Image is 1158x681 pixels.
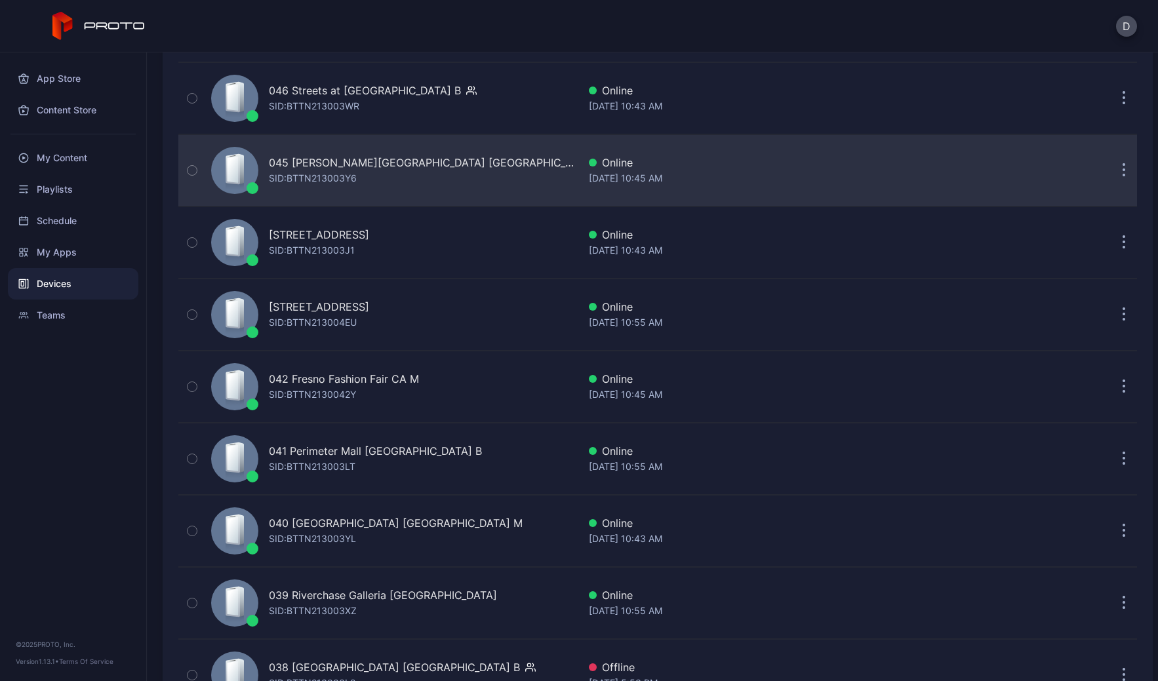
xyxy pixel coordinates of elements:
[589,459,972,475] div: [DATE] 10:55 AM
[8,142,138,174] a: My Content
[589,83,972,98] div: Online
[269,531,356,547] div: SID: BTTN213003YL
[269,170,357,186] div: SID: BTTN213003Y6
[269,443,482,459] div: 041 Perimeter Mall [GEOGRAPHIC_DATA] B
[269,587,497,603] div: 039 Riverchase Galleria [GEOGRAPHIC_DATA]
[589,443,972,459] div: Online
[589,387,972,402] div: [DATE] 10:45 AM
[589,299,972,315] div: Online
[269,315,357,330] div: SID: BTTN213004EU
[8,63,138,94] a: App Store
[269,299,369,315] div: [STREET_ADDRESS]
[8,268,138,300] a: Devices
[59,657,113,665] a: Terms Of Service
[269,98,359,114] div: SID: BTTN213003WR
[8,237,138,268] a: My Apps
[16,657,59,665] span: Version 1.13.1 •
[16,639,130,650] div: © 2025 PROTO, Inc.
[589,170,972,186] div: [DATE] 10:45 AM
[589,315,972,330] div: [DATE] 10:55 AM
[269,83,461,98] div: 046 Streets at [GEOGRAPHIC_DATA] B
[589,659,972,675] div: Offline
[589,603,972,619] div: [DATE] 10:55 AM
[269,387,356,402] div: SID: BTTN2130042Y
[269,659,520,675] div: 038 [GEOGRAPHIC_DATA] [GEOGRAPHIC_DATA] B
[8,174,138,205] a: Playlists
[269,515,523,531] div: 040 [GEOGRAPHIC_DATA] [GEOGRAPHIC_DATA] M
[1116,16,1137,37] button: D
[269,459,355,475] div: SID: BTTN213003LT
[589,515,972,531] div: Online
[269,155,578,170] div: 045 [PERSON_NAME][GEOGRAPHIC_DATA] [GEOGRAPHIC_DATA]
[589,243,972,258] div: [DATE] 10:43 AM
[589,98,972,114] div: [DATE] 10:43 AM
[269,603,357,619] div: SID: BTTN213003XZ
[589,371,972,387] div: Online
[589,155,972,170] div: Online
[589,587,972,603] div: Online
[269,371,419,387] div: 042 Fresno Fashion Fair CA M
[8,205,138,237] a: Schedule
[589,531,972,547] div: [DATE] 10:43 AM
[269,227,369,243] div: [STREET_ADDRESS]
[8,300,138,331] a: Teams
[589,227,972,243] div: Online
[8,94,138,126] a: Content Store
[269,243,355,258] div: SID: BTTN213003J1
